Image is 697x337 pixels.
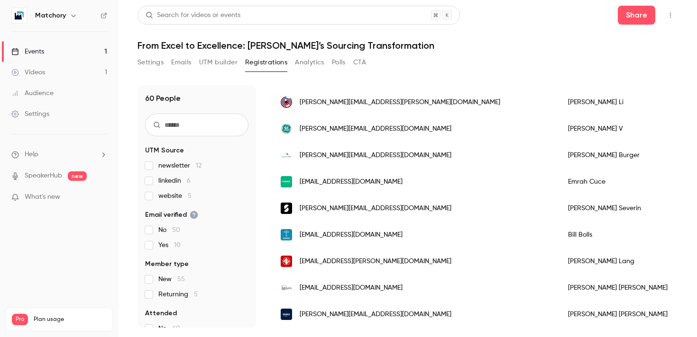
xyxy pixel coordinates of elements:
h1: From Excel to Excellence: [PERSON_NAME]’s Sourcing Transformation [138,40,678,51]
span: [EMAIL_ADDRESS][PERSON_NAME][DOMAIN_NAME] [300,257,451,266]
img: bbraun.com [281,176,292,187]
img: eleks.com [281,309,292,320]
span: 5 [188,193,192,199]
img: sumup.com [281,203,292,214]
img: Matchory [12,8,27,23]
span: [PERSON_NAME][EMAIL_ADDRESS][DOMAIN_NAME] [300,204,451,213]
span: 60 [172,325,180,332]
li: help-dropdown-opener [11,150,107,160]
img: avencore.com [281,150,292,161]
div: Events [11,47,44,56]
span: UTM Source [145,146,184,155]
span: Returning [158,290,198,299]
span: New [158,275,185,284]
span: Attended [145,309,177,318]
span: No [158,324,180,333]
span: [EMAIL_ADDRESS][DOMAIN_NAME] [300,283,403,293]
span: No [158,225,180,235]
button: Polls [332,55,346,70]
span: 55 [177,276,185,283]
button: Registrations [245,55,287,70]
img: ziegler.de [281,256,292,267]
button: Settings [138,55,164,70]
span: linkedin [158,176,191,186]
span: [PERSON_NAME][EMAIL_ADDRESS][DOMAIN_NAME] [300,124,451,134]
span: [EMAIL_ADDRESS][DOMAIN_NAME] [300,177,403,187]
span: 6 [187,177,191,184]
a: SpeakerHub [25,171,62,181]
span: 5 [194,291,198,298]
img: gevernova.com [281,123,292,134]
span: Yes [158,240,181,250]
span: 50 [172,227,180,233]
button: CTA [353,55,366,70]
span: What's new [25,192,60,202]
img: verso.de [281,229,292,240]
span: Member type [145,259,189,269]
div: Search for videos or events [146,10,240,20]
span: Plan usage [34,316,107,323]
span: [PERSON_NAME][EMAIL_ADDRESS][PERSON_NAME][DOMAIN_NAME] [300,98,500,107]
button: UTM builder [199,55,238,70]
h6: Matchory [35,11,66,20]
span: Pro [12,314,28,325]
span: [PERSON_NAME][EMAIL_ADDRESS][DOMAIN_NAME] [300,310,451,319]
span: Help [25,150,38,160]
div: Settings [11,109,49,119]
button: Emails [171,55,191,70]
img: lablynx.com [281,282,292,293]
span: new [68,171,87,181]
span: website [158,191,192,201]
span: Email verified [145,210,198,220]
span: 12 [196,162,202,169]
h1: 60 People [145,93,181,104]
div: Videos [11,68,45,77]
div: Audience [11,89,54,98]
button: Share [618,6,655,25]
img: sms-group.com [281,97,292,108]
button: Analytics [295,55,324,70]
span: [PERSON_NAME][EMAIL_ADDRESS][DOMAIN_NAME] [300,151,451,160]
span: 10 [174,242,181,248]
span: [EMAIL_ADDRESS][DOMAIN_NAME] [300,230,403,240]
span: newsletter [158,161,202,170]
